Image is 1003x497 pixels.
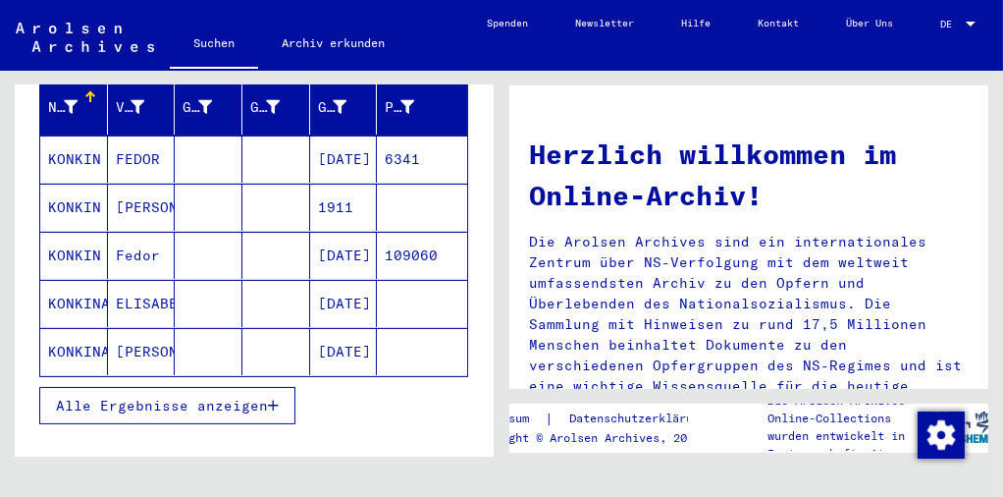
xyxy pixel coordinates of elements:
[16,23,154,52] img: Arolsen_neg.svg
[310,136,378,183] mat-cell: [DATE]
[116,97,145,118] div: Vorname
[377,232,467,279] mat-cell: 109060
[310,80,378,135] mat-header-cell: Geburtsdatum
[40,328,108,375] mat-cell: KONKINA
[39,387,295,424] button: Alle Ergebnisse anzeigen
[40,80,108,135] mat-header-cell: Nachname
[377,80,467,135] mat-header-cell: Prisoner #
[40,136,108,183] mat-cell: KONKIN
[940,19,962,29] span: DE
[242,80,310,135] mat-header-cell: Geburt‏
[377,136,467,183] mat-cell: 6341
[318,97,347,118] div: Geburtsdatum
[108,184,176,231] mat-cell: [PERSON_NAME]
[385,97,414,118] div: Prisoner #
[310,280,378,327] mat-cell: [DATE]
[108,136,176,183] mat-cell: FEDOR
[529,232,969,417] p: Die Arolsen Archives sind ein internationales Zentrum über NS-Verfolgung mit dem weltweit umfasse...
[175,80,242,135] mat-header-cell: Geburtsname
[250,97,280,118] div: Geburt‏
[250,91,309,123] div: Geburt‏
[310,232,378,279] mat-cell: [DATE]
[529,134,969,216] h1: Herzlich willkommen im Online-Archiv!
[554,409,730,429] a: Datenschutzerklärung
[108,80,176,135] mat-header-cell: Vorname
[467,429,730,447] p: Copyright © Arolsen Archives, 2021
[40,232,108,279] mat-cell: KONKIN
[108,232,176,279] mat-cell: Fedor
[48,97,78,118] div: Nachname
[116,91,175,123] div: Vorname
[767,427,928,463] p: wurden entwickelt in Partnerschaft mit
[183,97,212,118] div: Geburtsname
[108,328,176,375] mat-cell: [PERSON_NAME]
[385,91,444,123] div: Prisoner #
[48,91,107,123] div: Nachname
[170,20,258,71] a: Suchen
[258,20,408,67] a: Archiv erkunden
[767,392,928,427] p: Die Arolsen Archives Online-Collections
[310,184,378,231] mat-cell: 1911
[918,412,965,459] img: Zustimmung ändern
[183,91,241,123] div: Geburtsname
[56,397,268,414] span: Alle Ergebnisse anzeigen
[40,280,108,327] mat-cell: KONKINA
[467,409,730,429] div: |
[318,91,377,123] div: Geburtsdatum
[40,184,108,231] mat-cell: KONKIN
[108,280,176,327] mat-cell: ELISABETHA
[310,328,378,375] mat-cell: [DATE]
